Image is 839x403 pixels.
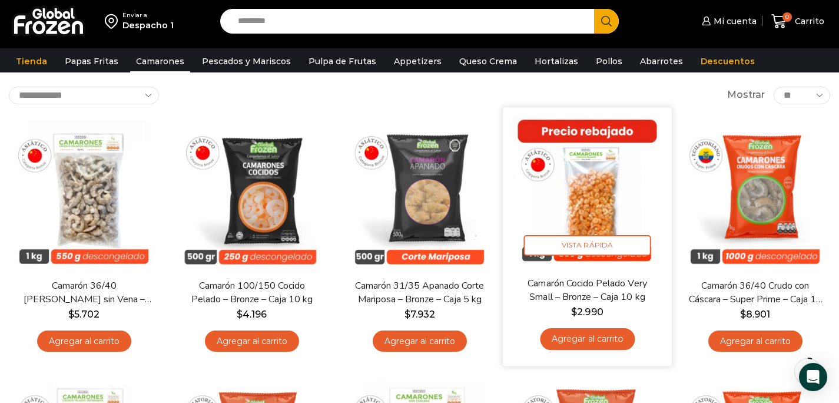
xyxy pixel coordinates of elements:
[529,50,584,72] a: Hortalizas
[196,50,297,72] a: Pescados y Mariscos
[782,12,792,22] span: 0
[708,331,802,352] a: Agregar al carrito: “Camarón 36/40 Crudo con Cáscara - Super Prime - Caja 10 kg”
[122,11,174,19] div: Enviar a
[105,11,122,31] img: address-field-icon.svg
[16,279,152,306] a: Camarón 36/40 [PERSON_NAME] sin Vena – Bronze – Caja 10 kg
[571,306,577,317] span: $
[571,306,603,317] bdi: 2.990
[699,9,757,33] a: Mi cuenta
[373,331,467,352] a: Agregar al carrito: “Camarón 31/35 Apanado Corte Mariposa - Bronze - Caja 5 kg”
[590,50,628,72] a: Pollos
[540,328,635,350] a: Agregar al carrito: “Camarón Cocido Pelado Very Small - Bronze - Caja 10 kg”
[740,309,746,320] span: $
[68,309,100,320] bdi: 5.702
[59,50,124,72] a: Papas Fritas
[524,235,651,256] span: Vista Rápida
[453,50,523,72] a: Queso Crema
[388,50,447,72] a: Appetizers
[594,9,619,34] button: Search button
[237,309,267,320] bdi: 4.196
[303,50,382,72] a: Pulpa de Frutas
[68,309,74,320] span: $
[799,363,827,391] div: Open Intercom Messenger
[10,50,53,72] a: Tienda
[130,50,190,72] a: Camarones
[688,279,823,306] a: Camarón 36/40 Crudo con Cáscara – Super Prime – Caja 10 kg
[711,15,757,27] span: Mi cuenta
[122,19,174,31] div: Despacho 1
[37,331,131,352] a: Agregar al carrito: “Camarón 36/40 Crudo Pelado sin Vena - Bronze - Caja 10 kg”
[352,279,488,306] a: Camarón 31/35 Apanado Corte Mariposa – Bronze – Caja 5 kg
[184,279,320,306] a: Camarón 100/150 Cocido Pelado – Bronze – Caja 10 kg
[727,88,765,102] span: Mostrar
[740,309,770,320] bdi: 8.901
[404,309,435,320] bdi: 7.932
[205,331,299,352] a: Agregar al carrito: “Camarón 100/150 Cocido Pelado - Bronze - Caja 10 kg”
[9,87,159,104] select: Pedido de la tienda
[519,276,655,304] a: Camarón Cocido Pelado Very Small – Bronze – Caja 10 kg
[695,50,761,72] a: Descuentos
[404,309,410,320] span: $
[792,15,824,27] span: Carrito
[768,8,827,35] a: 0 Carrito
[634,50,689,72] a: Abarrotes
[237,309,243,320] span: $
